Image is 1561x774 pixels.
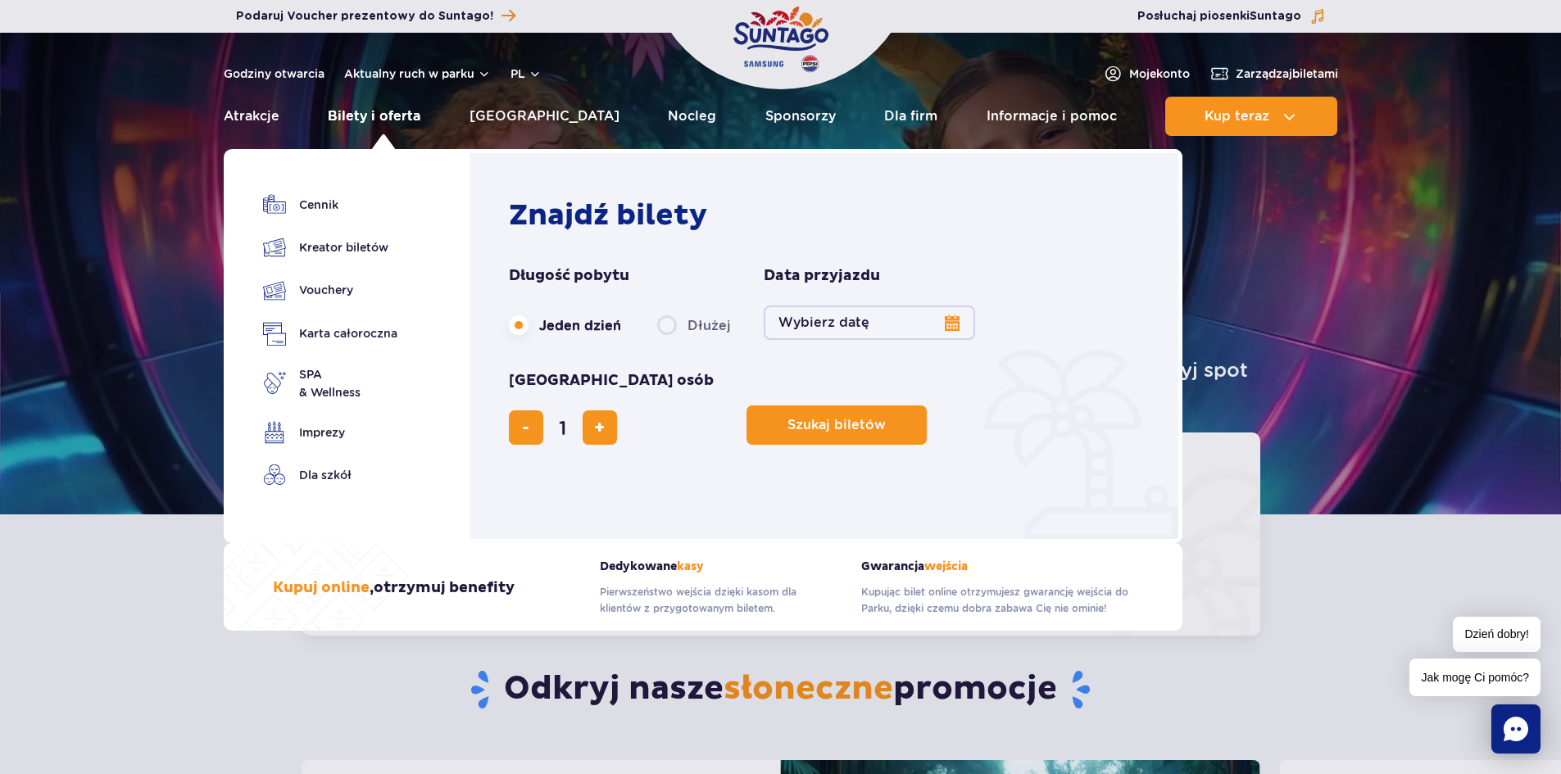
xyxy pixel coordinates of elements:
[263,322,397,346] a: Karta całoroczna
[509,308,621,342] label: Jeden dzień
[509,371,714,391] span: [GEOGRAPHIC_DATA] osób
[263,365,397,401] a: SPA& Wellness
[470,97,619,136] a: [GEOGRAPHIC_DATA]
[263,236,397,259] a: Kreator biletów
[1236,66,1338,82] span: Zarządzaj biletami
[509,197,707,233] strong: Znajdź bilety
[224,97,279,136] a: Atrakcje
[987,97,1117,136] a: Informacje i pomoc
[1165,97,1337,136] button: Kup teraz
[765,97,836,136] a: Sponsorzy
[263,464,397,487] a: Dla szkół
[273,578,370,597] span: Kupuj online
[509,266,629,286] span: Długość pobytu
[509,266,1147,445] form: Planowanie wizyty w Park of Poland
[583,410,617,445] button: dodaj bilet
[668,97,716,136] a: Nocleg
[263,193,397,216] a: Cennik
[509,410,543,445] button: usuń bilet
[1209,64,1338,84] a: Zarządzajbiletami
[677,559,704,573] span: kasy
[746,405,927,445] button: Szukaj biletów
[263,278,397,302] a: Vouchery
[224,66,324,82] a: Godziny otwarcia
[1491,704,1541,754] div: Chat
[861,559,1133,573] strong: Gwarancja
[299,365,361,401] span: SPA & Wellness
[600,559,837,573] strong: Dedykowane
[1453,617,1541,652] span: Dzień dobry!
[600,584,837,617] p: Pierwszeństwo wejścia dzięki kasom dla klientów z przygotowanym biletem.
[1103,64,1190,84] a: Mojekonto
[764,266,880,286] span: Data przyjazdu
[263,421,397,444] a: Imprezy
[764,306,975,340] button: Wybierz datę
[1409,659,1541,696] span: Jak mogę Ci pomóc?
[787,418,886,432] span: Szukaj biletów
[543,408,583,447] input: liczba biletów
[924,559,968,573] span: wejścia
[344,67,491,80] button: Aktualny ruch w parku
[511,66,542,82] button: pl
[884,97,937,136] a: Dla firm
[328,97,420,136] a: Bilety i oferta
[861,584,1133,617] p: Kupując bilet online otrzymujesz gwarancję wejścia do Parku, dzięki czemu dobra zabawa Cię nie om...
[657,308,731,342] label: Dłużej
[1205,109,1269,124] span: Kup teraz
[273,578,515,598] h3: , otrzymuj benefity
[1129,66,1190,82] span: Moje konto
